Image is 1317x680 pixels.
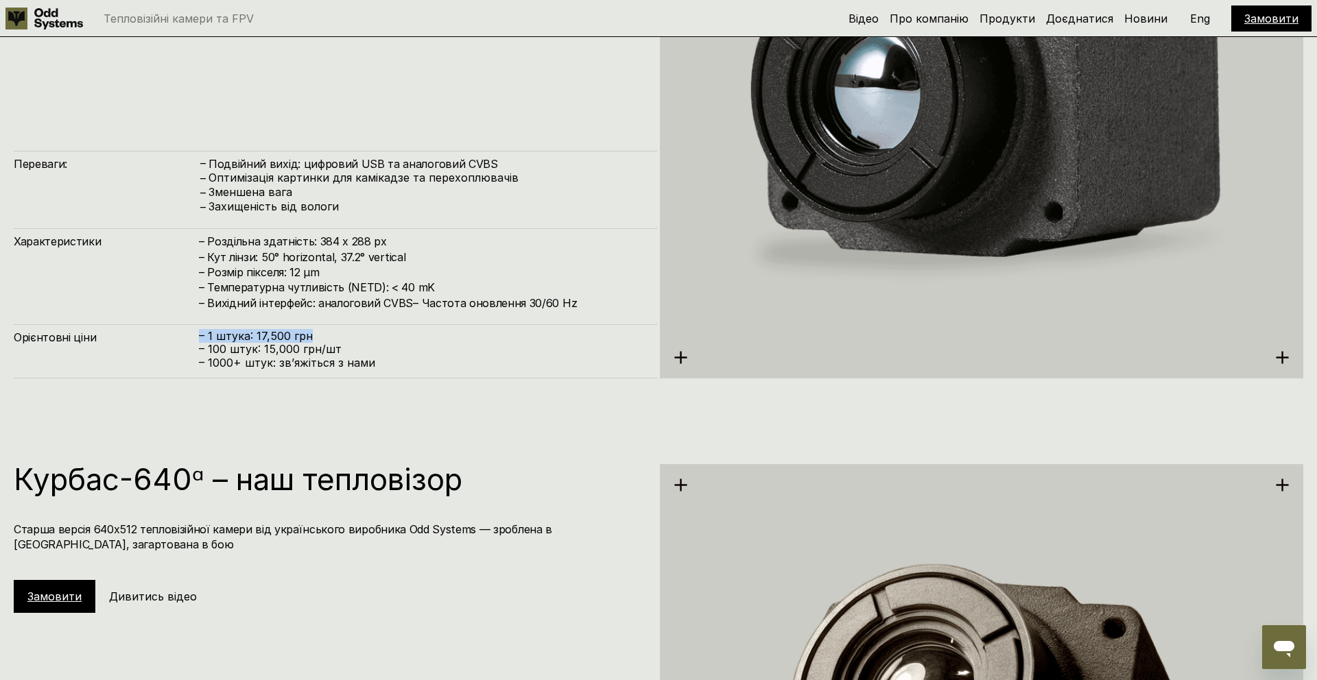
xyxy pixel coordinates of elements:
a: Доєднатися [1046,12,1113,25]
h1: Курбас-640ᵅ – наш тепловізор [14,464,643,494]
h4: Характеристики [14,234,199,249]
p: Eng [1190,13,1210,24]
p: – 100 штук: 15,000 грн/шт [199,343,643,356]
a: Відео [849,12,879,25]
p: – 1 штука: 17,500 грн [199,330,643,343]
h5: Дивитись відео [109,589,197,604]
h4: – [200,156,206,171]
p: Тепловізійні камери та FPV [104,13,254,24]
p: Захищеність від вологи [209,200,643,213]
h4: Подвійний вихід: цифровий USB та аналоговий CVBS [209,156,643,171]
h4: – Роздільна здатність: 384 x 288 px – Кут лінзи: 50° horizontal, 37.2° vertical – Розмір пікселя:... [199,234,643,311]
p: – ⁠1000+ штук: звʼяжіться з нами [199,356,643,369]
a: Замовити [27,590,82,603]
h4: Старша версія 640х512 тепловізійної камери від українського виробника Odd Systems — зроблена в [G... [14,522,643,552]
p: Оптимізація картинки для камікадзе та перехоплювачів [209,171,643,184]
a: Новини [1124,12,1167,25]
h4: – [200,199,206,215]
a: Замовити [1244,12,1298,25]
h4: Переваги: [14,156,199,171]
a: Про компанію [890,12,969,25]
h4: – [200,171,206,186]
h4: – [200,185,206,200]
h4: Орієнтовні ціни [14,330,199,345]
a: Продукти [980,12,1035,25]
p: Зменшена вага [209,186,643,199]
iframe: Button to launch messaging window, conversation in progress [1262,625,1306,669]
